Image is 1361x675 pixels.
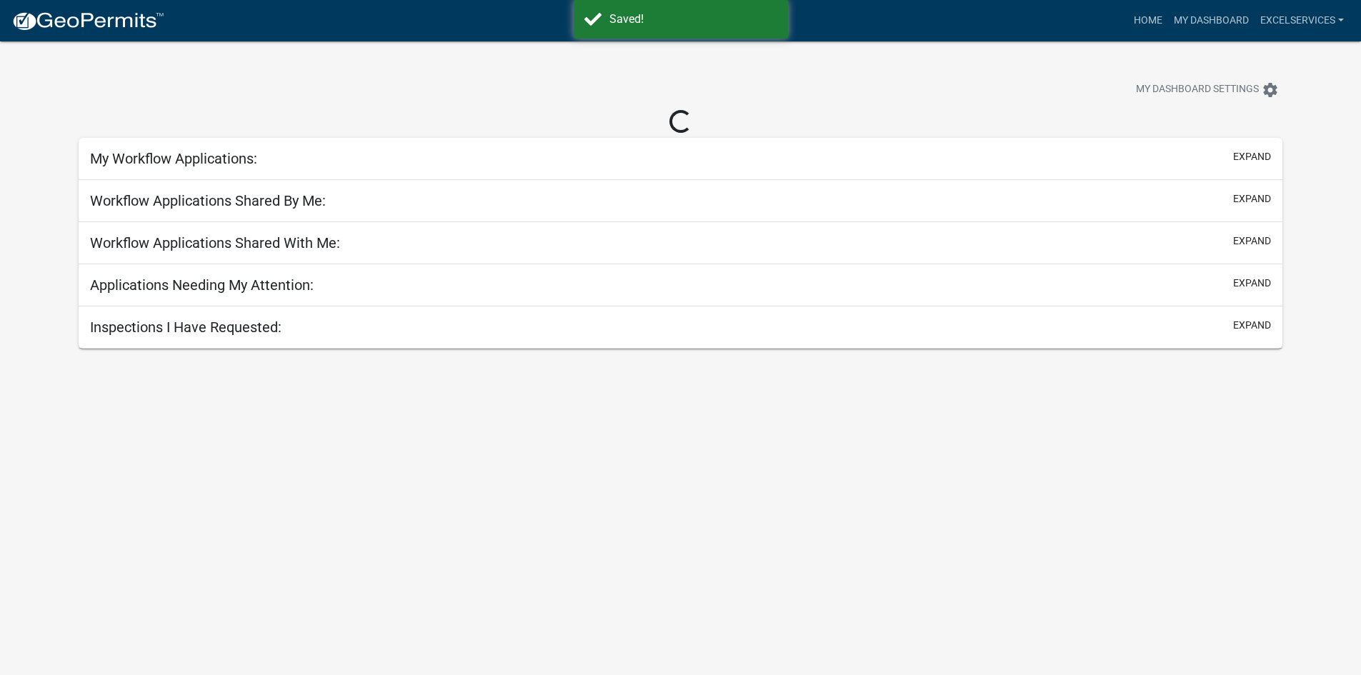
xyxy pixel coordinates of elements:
[90,234,340,251] h5: Workflow Applications Shared With Me:
[1233,191,1271,206] button: expand
[1233,149,1271,164] button: expand
[609,11,777,28] div: Saved!
[90,192,326,209] h5: Workflow Applications Shared By Me:
[1128,7,1168,34] a: Home
[1233,276,1271,291] button: expand
[1168,7,1255,34] a: My Dashboard
[90,276,314,294] h5: Applications Needing My Attention:
[1136,81,1259,99] span: My Dashboard Settings
[1125,76,1290,104] button: My Dashboard Settingssettings
[1255,7,1350,34] a: excelservices
[1262,81,1279,99] i: settings
[1233,234,1271,249] button: expand
[1233,318,1271,333] button: expand
[90,319,281,336] h5: Inspections I Have Requested:
[90,150,257,167] h5: My Workflow Applications:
